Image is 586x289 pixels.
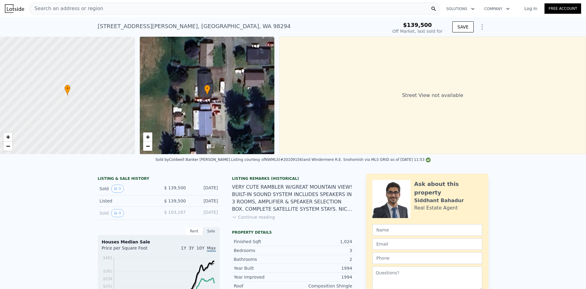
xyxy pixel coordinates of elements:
[293,274,352,280] div: 1994
[103,284,112,288] tspan: $291
[98,176,220,182] div: LISTING & SALE HISTORY
[372,238,482,250] input: Email
[452,21,474,32] button: SAVE
[232,214,275,220] button: Continue reading
[293,283,352,289] div: Composition Shingle
[517,6,544,12] a: Log In
[98,22,291,31] div: [STREET_ADDRESS][PERSON_NAME] , [GEOGRAPHIC_DATA] , WA 98294
[143,132,152,142] a: Zoom in
[30,5,103,12] span: Search an address or region
[403,22,432,28] span: $139,500
[186,227,203,235] div: Rent
[372,224,482,236] input: Name
[146,142,150,150] span: −
[234,239,293,245] div: Finished Sqft
[293,239,352,245] div: 1,024
[155,157,231,162] div: Sold by Coldwell Banker [PERSON_NAME] .
[164,210,186,215] span: $ 103,167
[476,21,488,33] button: Show Options
[111,185,124,193] button: View historical data
[231,157,430,162] div: Listing courtesy of NWMLS (#20109156) and Windermere R.E. Snohomish via MLS GRID as of [DATE] 11:53
[64,86,71,91] span: •
[234,265,293,271] div: Year Built
[3,142,13,151] a: Zoom out
[164,185,186,190] span: $ 139,500
[372,252,482,264] input: Phone
[146,133,150,141] span: +
[103,256,112,260] tspan: $462
[234,274,293,280] div: Year Improved
[232,183,354,213] div: VERY CUTE RAMBLER W/GREAT MOUNTAIN VIEW! BUILT-IN SOUND SYSTEM INCLUDES SPEAKERS IN 3 ROOMS, AMPL...
[203,227,220,235] div: Sale
[191,185,218,193] div: [DATE]
[293,265,352,271] div: 1994
[111,209,124,217] button: View historical data
[293,256,352,262] div: 2
[64,85,71,95] div: •
[441,3,479,14] button: Solutions
[414,180,482,197] div: Ask about this property
[102,239,216,245] div: Houses Median Sale
[234,247,293,254] div: Bedrooms
[544,3,581,14] a: Free Account
[5,4,24,13] img: Lotside
[164,198,186,203] span: $ 139,500
[99,185,154,193] div: Sold
[204,85,210,95] div: •
[414,197,464,204] div: Siddhant Bahadur
[191,209,218,217] div: [DATE]
[6,142,10,150] span: −
[293,247,352,254] div: 3
[191,198,218,204] div: [DATE]
[197,246,204,250] span: 10Y
[189,246,194,250] span: 3Y
[414,204,458,212] div: Real Estate Agent
[102,245,159,255] div: Price per Square Foot
[6,133,10,141] span: +
[234,256,293,262] div: Bathrooms
[204,86,210,91] span: •
[143,142,152,151] a: Zoom out
[232,230,354,235] div: Property details
[279,37,586,154] div: Street View not available
[181,246,186,250] span: 1Y
[426,157,431,162] img: NWMLS Logo
[103,277,112,281] tspan: $336
[392,28,443,34] div: Off Market, last sold for
[234,283,293,289] div: Roof
[479,3,515,14] button: Company
[207,246,216,252] span: Max
[232,176,354,181] div: Listing Remarks (Historical)
[99,209,154,217] div: Sold
[3,132,13,142] a: Zoom in
[99,198,154,204] div: Listed
[103,269,112,273] tspan: $381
